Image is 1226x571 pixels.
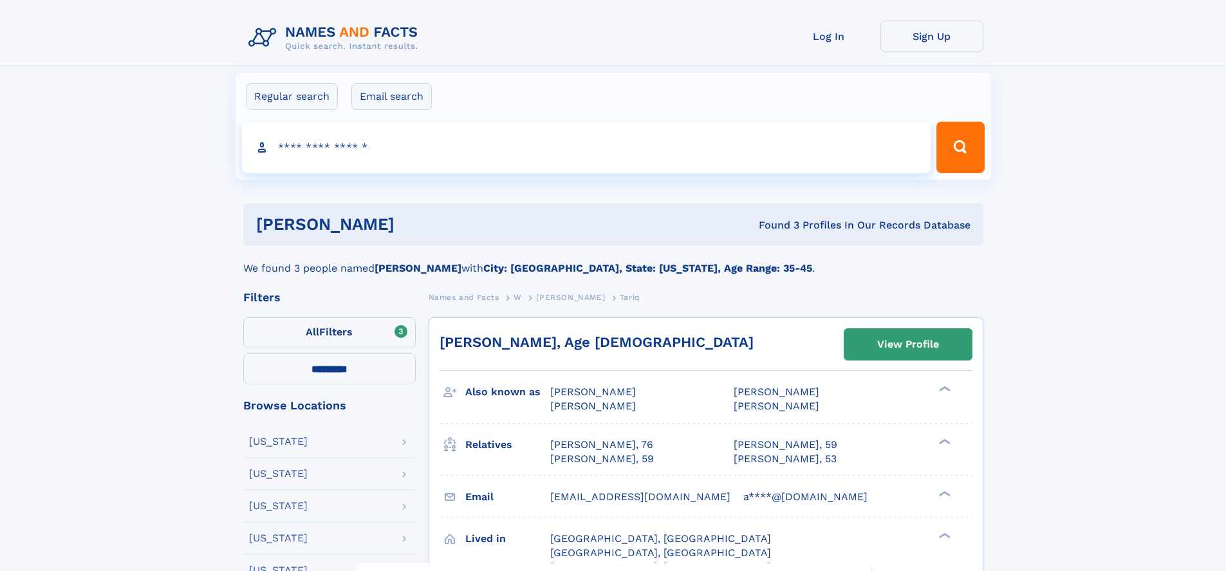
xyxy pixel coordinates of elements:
[536,293,605,302] span: [PERSON_NAME]
[375,262,461,274] b: [PERSON_NAME]
[550,452,654,466] a: [PERSON_NAME], 59
[536,289,605,305] a: [PERSON_NAME]
[550,386,636,398] span: [PERSON_NAME]
[243,21,429,55] img: Logo Names and Facts
[306,326,319,338] span: All
[465,486,550,508] h3: Email
[514,293,522,302] span: W
[465,381,550,403] h3: Also known as
[246,83,338,110] label: Regular search
[243,400,416,411] div: Browse Locations
[620,293,640,302] span: Tariq
[777,21,880,52] a: Log In
[577,218,971,232] div: Found 3 Profiles In Our Records Database
[243,292,416,303] div: Filters
[936,437,951,445] div: ❯
[550,400,636,412] span: [PERSON_NAME]
[734,452,837,466] a: [PERSON_NAME], 53
[936,489,951,498] div: ❯
[550,532,771,545] span: [GEOGRAPHIC_DATA], [GEOGRAPHIC_DATA]
[936,385,951,393] div: ❯
[440,334,754,350] a: [PERSON_NAME], Age [DEMOGRAPHIC_DATA]
[243,245,983,276] div: We found 3 people named with .
[844,329,972,360] a: View Profile
[734,400,819,412] span: [PERSON_NAME]
[936,122,984,173] button: Search Button
[249,501,308,511] div: [US_STATE]
[249,436,308,447] div: [US_STATE]
[429,289,499,305] a: Names and Facts
[877,330,939,359] div: View Profile
[242,122,931,173] input: search input
[550,491,730,503] span: [EMAIL_ADDRESS][DOMAIN_NAME]
[465,434,550,456] h3: Relatives
[734,438,837,452] a: [PERSON_NAME], 59
[249,469,308,479] div: [US_STATE]
[550,438,653,452] a: [PERSON_NAME], 76
[256,216,577,232] h1: [PERSON_NAME]
[243,317,416,348] label: Filters
[550,547,771,559] span: [GEOGRAPHIC_DATA], [GEOGRAPHIC_DATA]
[351,83,432,110] label: Email search
[936,531,951,539] div: ❯
[880,21,983,52] a: Sign Up
[465,528,550,550] h3: Lived in
[514,289,522,305] a: W
[249,533,308,543] div: [US_STATE]
[483,262,812,274] b: City: [GEOGRAPHIC_DATA], State: [US_STATE], Age Range: 35-45
[734,386,819,398] span: [PERSON_NAME]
